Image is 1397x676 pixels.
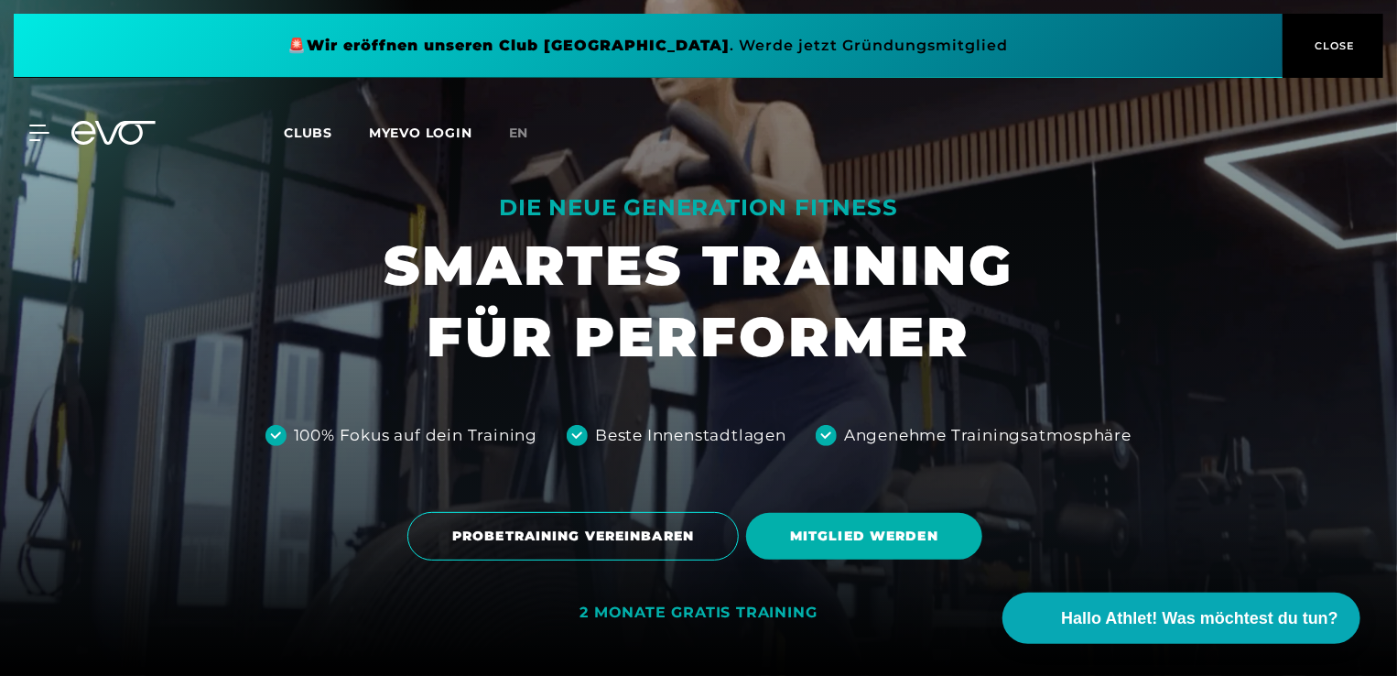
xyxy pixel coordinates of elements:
button: CLOSE [1283,14,1383,78]
div: Beste Innenstadtlagen [595,424,786,448]
a: Clubs [284,124,369,141]
div: 2 MONATE GRATIS TRAINING [579,604,817,623]
div: DIE NEUE GENERATION FITNESS [384,193,1013,223]
span: Clubs [284,125,332,141]
a: PROBETRAINING VEREINBAREN [407,498,746,574]
span: CLOSE [1311,38,1356,54]
a: en [509,123,551,144]
button: Hallo Athlet! Was möchtest du tun? [1002,593,1360,644]
div: Angenehme Trainingsatmosphäre [844,424,1132,448]
a: MITGLIED WERDEN [746,499,990,573]
span: MITGLIED WERDEN [790,527,938,546]
h1: SMARTES TRAINING FÜR PERFORMER [384,230,1013,373]
span: en [509,125,529,141]
span: PROBETRAINING VEREINBAREN [452,527,694,546]
span: Hallo Athlet! Was möchtest du tun? [1061,606,1338,631]
a: MYEVO LOGIN [369,125,472,141]
div: 100% Fokus auf dein Training [294,424,537,448]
